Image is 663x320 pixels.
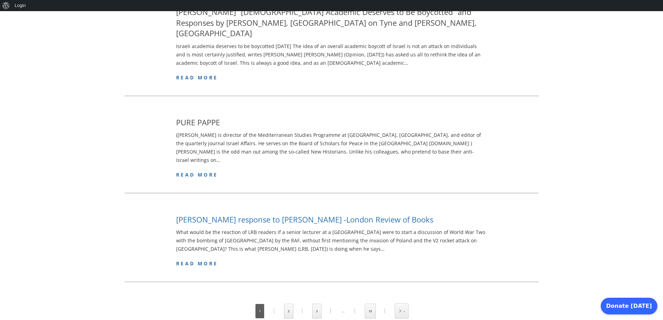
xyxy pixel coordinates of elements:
[365,304,376,318] a: 15
[176,7,487,39] h4: [PERSON_NAME] “[DEMOGRAPHIC_DATA] Academic Deserves to Be Boycotted” and Responses by [PERSON_NAM...
[342,309,345,313] span: …
[176,131,487,164] p: ([PERSON_NAME] is director of the Mediterranean Studies Programme at [GEOGRAPHIC_DATA], [GEOGRAPH...
[176,214,433,225] h4: [PERSON_NAME] response to [PERSON_NAME] -London Review of Books
[176,228,487,253] p: What would be the reaction of LRB readers if a senior lecturer at a [GEOGRAPHIC_DATA] were to sta...
[255,304,264,318] span: 1
[176,171,218,178] a: read more
[176,74,218,81] a: read more
[176,42,487,67] p: Israeli academia deserves to be boycotted [DATE] The idea of an overall academic boycott of Israe...
[176,260,218,267] a: read more
[284,304,293,318] a: 2
[313,304,321,318] a: 3
[176,117,220,128] h4: PURE PAPPE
